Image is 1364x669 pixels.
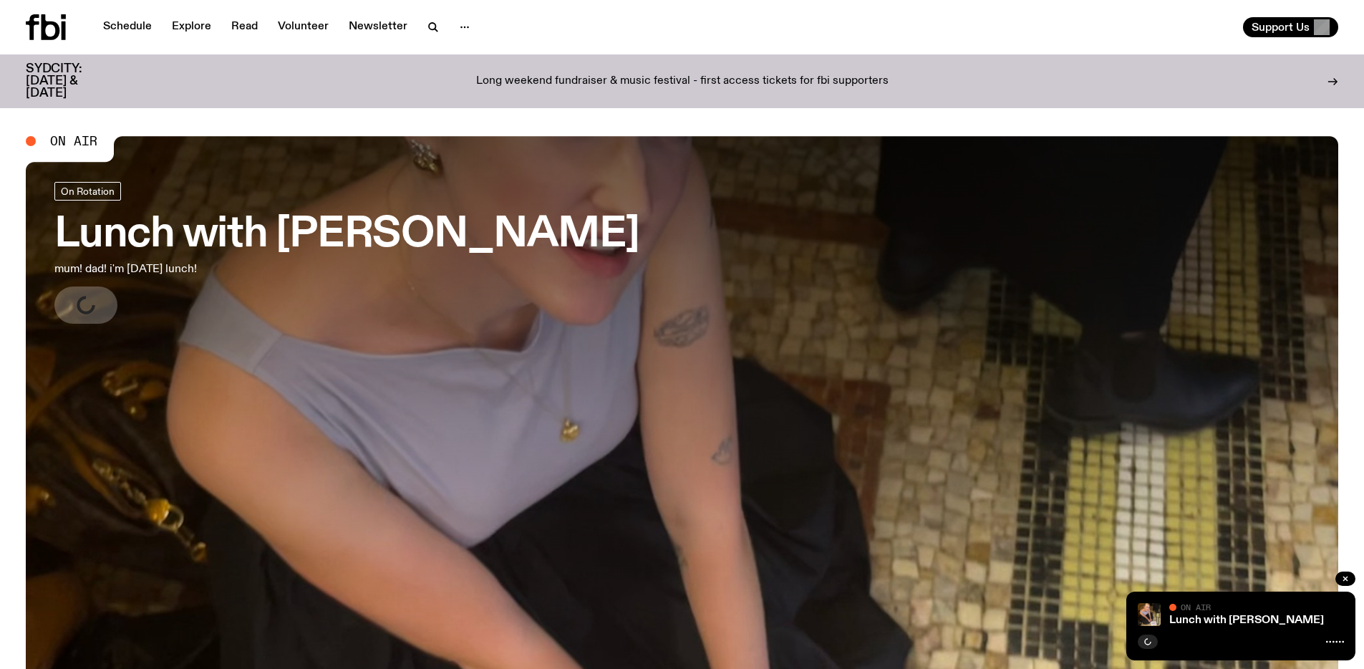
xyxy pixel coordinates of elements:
span: On Air [50,135,97,148]
a: Lunch with [PERSON_NAME]mum! dad! i'm [DATE] lunch! [54,182,639,324]
p: Long weekend fundraiser & music festival - first access tickets for fbi supporters [476,75,889,88]
a: On Rotation [54,182,121,201]
a: Read [223,17,266,37]
h3: Lunch with [PERSON_NAME] [54,215,639,255]
a: Newsletter [340,17,416,37]
img: SLC lunch cover [1138,603,1161,626]
p: mum! dad! i'm [DATE] lunch! [54,261,421,278]
a: Schedule [95,17,160,37]
button: Support Us [1243,17,1338,37]
a: Lunch with [PERSON_NAME] [1169,615,1324,626]
a: Volunteer [269,17,337,37]
a: Explore [163,17,220,37]
span: On Rotation [61,186,115,196]
span: On Air [1181,602,1211,612]
h3: SYDCITY: [DATE] & [DATE] [26,63,117,100]
span: Support Us [1252,21,1310,34]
